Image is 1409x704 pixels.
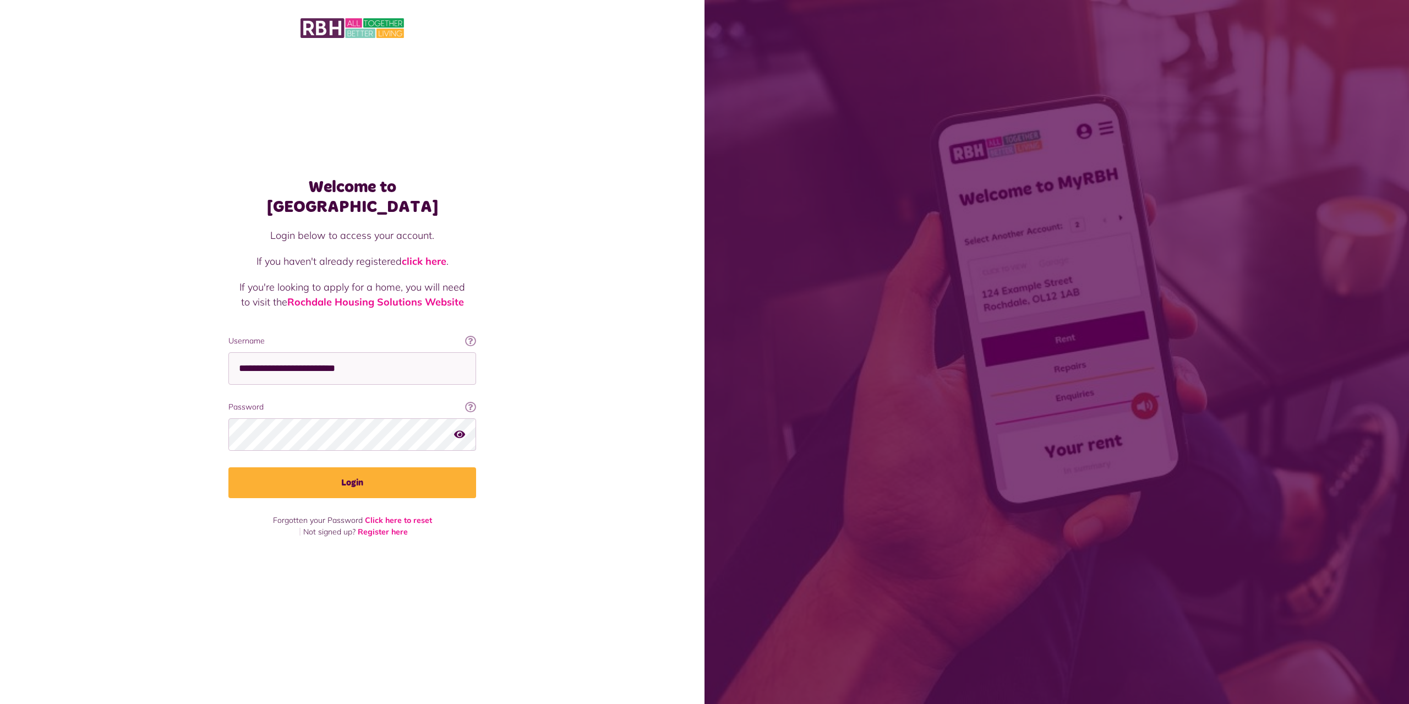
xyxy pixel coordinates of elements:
[273,515,363,525] span: Forgotten your Password
[358,527,408,537] a: Register here
[228,467,476,498] button: Login
[287,296,464,308] a: Rochdale Housing Solutions Website
[239,280,465,309] p: If you're looking to apply for a home, you will need to visit the
[228,177,476,217] h1: Welcome to [GEOGRAPHIC_DATA]
[239,254,465,269] p: If you haven't already registered .
[365,515,432,525] a: Click here to reset
[301,17,404,40] img: MyRBH
[303,527,356,537] span: Not signed up?
[239,228,465,243] p: Login below to access your account.
[228,335,476,347] label: Username
[228,401,476,413] label: Password
[402,255,446,268] a: click here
